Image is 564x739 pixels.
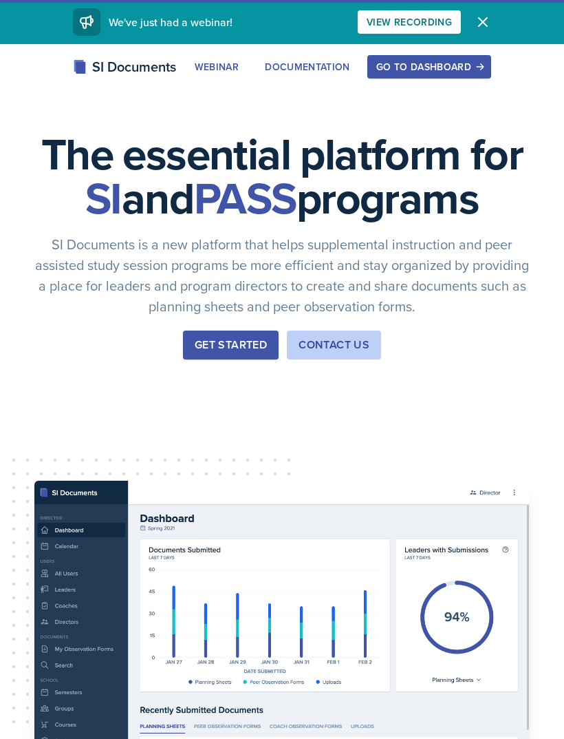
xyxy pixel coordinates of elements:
div: Documentation [265,61,350,72]
div: Contact Us [299,337,369,353]
div: Get Started [195,337,267,353]
button: Go to Dashboard [367,55,491,79]
div: View Recording [367,17,452,28]
button: Contact Us [287,331,381,360]
span: We've just had a webinar! [109,14,232,30]
button: View Recording [358,10,461,34]
div: Webinar [195,61,239,72]
button: Documentation [256,55,359,79]
button: Get Started [183,331,279,360]
div: SI Documents [73,56,176,77]
button: Webinar [186,55,248,79]
div: Go to Dashboard [376,61,482,72]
